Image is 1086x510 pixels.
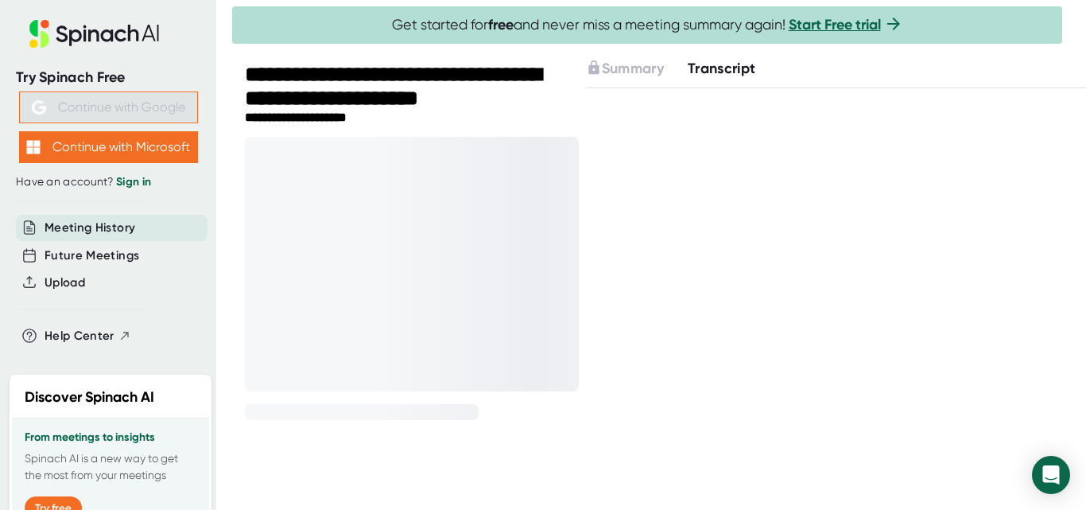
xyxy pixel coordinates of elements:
[45,274,85,292] button: Upload
[16,175,200,189] div: Have an account?
[789,16,881,33] a: Start Free trial
[19,91,198,123] button: Continue with Google
[1032,456,1070,494] div: Open Intercom Messenger
[45,327,114,345] span: Help Center
[16,68,200,87] div: Try Spinach Free
[25,431,196,444] h3: From meetings to insights
[586,58,688,80] div: Upgrade to access
[116,175,151,189] a: Sign in
[32,100,46,115] img: Aehbyd4JwY73AAAAAElFTkSuQmCC
[688,60,756,77] span: Transcript
[602,60,664,77] span: Summary
[45,327,131,345] button: Help Center
[392,16,903,34] span: Get started for and never miss a meeting summary again!
[25,387,154,408] h2: Discover Spinach AI
[586,58,664,80] button: Summary
[688,58,756,80] button: Transcript
[25,450,196,484] p: Spinach AI is a new way to get the most from your meetings
[19,131,198,163] button: Continue with Microsoft
[45,219,135,237] button: Meeting History
[45,247,139,265] button: Future Meetings
[488,16,514,33] b: free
